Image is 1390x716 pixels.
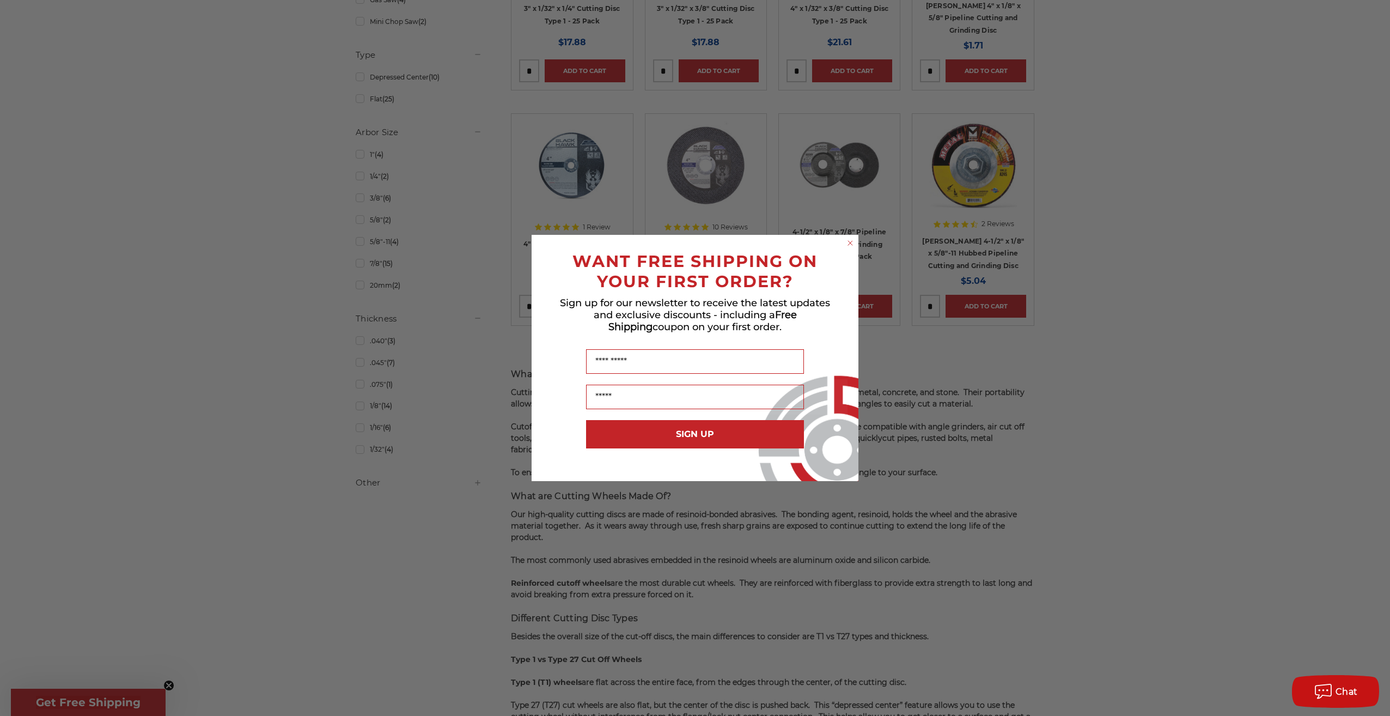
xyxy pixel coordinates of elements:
span: WANT FREE SHIPPING ON YOUR FIRST ORDER? [572,251,818,292]
button: Chat [1292,675,1379,708]
span: Free Shipping [608,309,797,333]
input: Email [586,385,804,409]
span: Chat [1336,687,1358,697]
button: SIGN UP [586,420,804,448]
span: Sign up for our newsletter to receive the latest updates and exclusive discounts - including a co... [560,297,830,333]
button: Close dialog [845,238,856,248]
